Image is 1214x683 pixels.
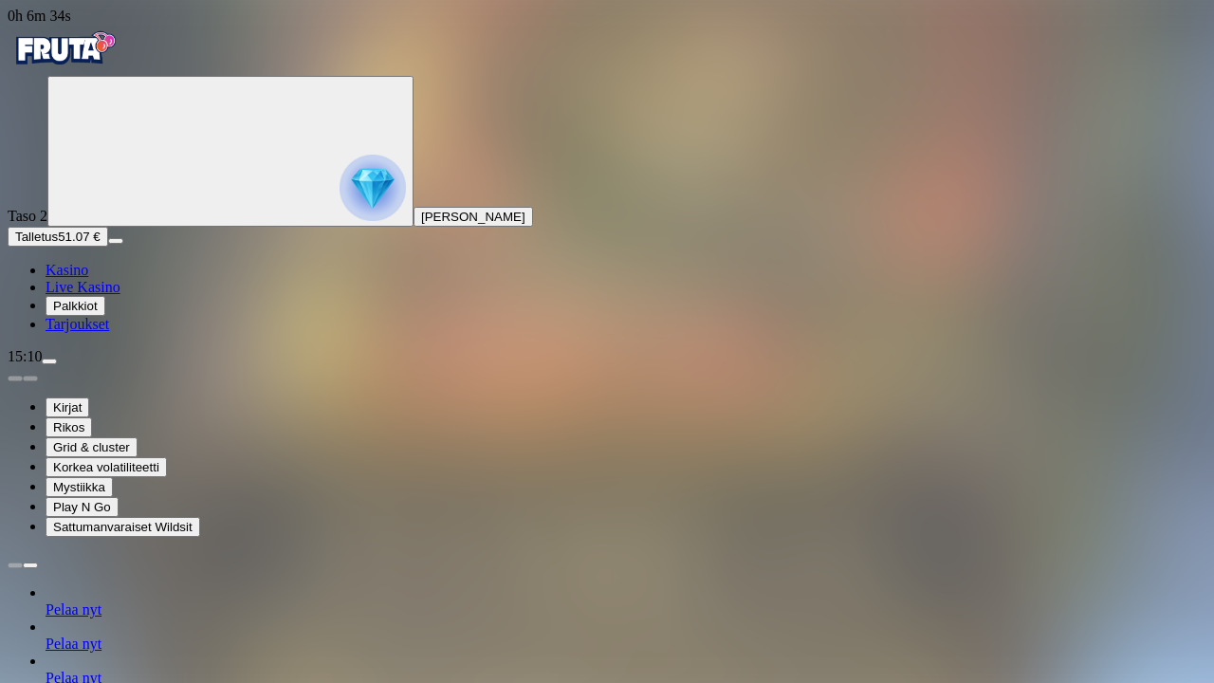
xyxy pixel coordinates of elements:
[46,477,113,497] button: Mystiikka
[108,238,123,244] button: menu
[46,296,105,316] button: reward iconPalkkiot
[46,279,120,295] a: poker-chip iconLive Kasino
[47,76,414,227] button: reward progress
[8,348,42,364] span: 15:10
[46,397,89,417] button: Kirjat
[42,359,57,364] button: menu
[46,316,109,332] span: Tarjoukset
[46,457,167,477] button: Korkea volatiliteetti
[46,517,200,537] button: Sattumanvaraiset Wildsit
[53,400,82,415] span: Kirjat
[46,279,120,295] span: Live Kasino
[46,262,88,278] span: Kasino
[8,25,1206,333] nav: Primary
[8,59,121,75] a: Fruta
[23,563,38,568] button: next slide
[53,500,111,514] span: Play N Go
[340,155,406,221] img: reward progress
[53,420,84,434] span: Rikos
[23,376,38,381] button: next slide
[53,460,159,474] span: Korkea volatiliteetti
[8,563,23,568] button: prev slide
[53,299,98,313] span: Palkkiot
[421,210,525,224] span: [PERSON_NAME]
[46,497,119,517] button: Play N Go
[46,417,92,437] button: Rikos
[8,208,47,224] span: Taso 2
[8,8,71,24] span: user session time
[8,376,23,381] button: prev slide
[53,440,130,454] span: Grid & cluster
[8,25,121,72] img: Fruta
[15,230,58,244] span: Talletus
[46,437,138,457] button: Grid & cluster
[53,520,193,534] span: Sattumanvaraiset Wildsit
[46,601,101,618] a: Pelaa nyt
[53,480,105,494] span: Mystiikka
[8,227,108,247] button: Talletusplus icon51.07 €
[414,207,533,227] button: [PERSON_NAME]
[46,316,109,332] a: gift-inverted iconTarjoukset
[58,230,100,244] span: 51.07 €
[46,636,101,652] a: Pelaa nyt
[46,262,88,278] a: diamond iconKasino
